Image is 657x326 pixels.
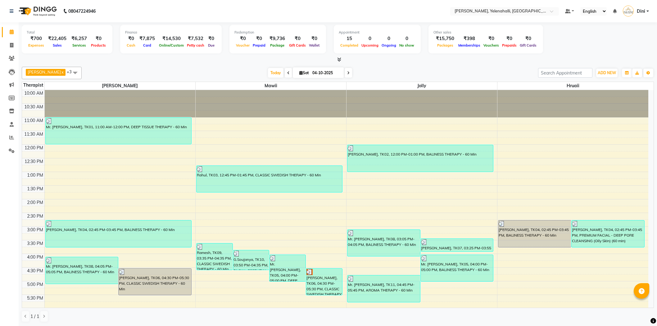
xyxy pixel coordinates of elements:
div: Mr. [PERSON_NAME], TK08, 03:05 PM-04:05 PM, BALINESS THERAPY - 60 Min [347,230,420,256]
div: 12:00 PM [23,145,44,151]
div: ₹398 [457,35,482,42]
span: Petty cash [185,43,206,48]
div: ₹0 [288,35,307,42]
div: 10:00 AM [23,90,44,97]
span: Hruaii [497,82,648,90]
div: Mr. [PERSON_NAME], TK05, 04:00 PM-05:00 PM, BALINESS THERAPY - 60 Min [421,255,493,281]
span: Due [206,43,216,48]
div: [PERSON_NAME], TK04, 02:45 PM-03:45 PM, BALINESS THERAPY - 60 Min [498,220,571,247]
input: Search Appointment [538,68,592,78]
div: Redemption [234,30,321,35]
div: 4:00 PM [26,254,44,260]
div: ₹0 [234,35,251,42]
span: ADD NEW [598,70,616,75]
div: 1:00 PM [26,172,44,179]
div: ₹0 [518,35,538,42]
div: Total [27,30,107,35]
span: [PERSON_NAME] [45,82,195,90]
div: ₹0 [307,35,321,42]
div: ₹14,530 [157,35,185,42]
iframe: chat widget [631,301,651,320]
div: 0 [360,35,380,42]
span: Jolly [347,82,497,90]
div: 3:00 PM [26,227,44,233]
div: ₹0 [206,35,217,42]
div: Mr. [PERSON_NAME], TK11, 04:45 PM-05:45 PM, AROMA THERAPY - 60 Min [347,275,420,302]
span: Dini [637,8,645,15]
div: ₹7,532 [185,35,206,42]
div: [PERSON_NAME], TK04, 02:45 PM-03:45 PM, PREMIUM FACIAL - DEEP PORE CLEANSING (Oily Skin) (60 min) [572,220,644,247]
div: 2:00 PM [26,199,44,206]
span: +3 [67,69,76,74]
span: Expenses [27,43,46,48]
div: ₹15,750 [433,35,457,42]
div: 11:00 AM [23,117,44,124]
div: ₹0 [251,35,267,42]
span: Wallet [307,43,321,48]
div: 3:30 PM [26,240,44,247]
div: ₹22,405 [46,35,69,42]
span: Products [89,43,107,48]
span: Completed [339,43,360,48]
span: Today [268,68,283,78]
div: 0 [398,35,416,42]
img: Dini [623,6,634,16]
div: ₹6,257 [69,35,89,42]
div: Therapist [22,82,44,88]
div: [PERSON_NAME], TK06, 04:30 PM-05:30 PM, CLASSIC SWEDISH THERAPY - 60 Min [119,269,191,295]
span: Packages [436,43,455,48]
div: 5:00 PM [26,281,44,288]
div: 5:30 PM [26,295,44,301]
span: Sales [51,43,63,48]
div: [PERSON_NAME], TK07, 03:25 PM-03:55 PM, Foot Reflexology - 30 Min [421,239,493,251]
span: Package [269,43,286,48]
div: ₹0 [501,35,518,42]
div: 0 [380,35,398,42]
span: Vouchers [482,43,501,48]
span: Memberships [457,43,482,48]
b: 08047224946 [68,2,96,20]
span: Gift Cards [518,43,538,48]
span: 1 / 1 [30,313,39,320]
button: ADD NEW [596,69,618,77]
span: Ongoing [380,43,398,48]
span: Upcoming [360,43,380,48]
div: 10:30 AM [23,104,44,110]
div: ₹9,736 [267,35,288,42]
span: Card [142,43,153,48]
div: [PERSON_NAME], TK06, 04:30 PM-05:30 PM, CLASSIC SWEDISH THERAPY - 60 Min [306,269,342,295]
div: Ramesh, TK09, 03:35 PM-04:35 PM, CLASSIC SWEDISH THERAPY - 60 Min [197,243,233,270]
div: Mr. [PERSON_NAME], TK08, 04:05 PM-05:05 PM, BALINESS THERAPY - 60 Min [46,257,118,284]
div: Other sales [433,30,538,35]
div: ₹0 [89,35,107,42]
div: G.Soujanya, TK10, 03:50 PM-04:35 PM, FACIAL-ESSENTIAL - REJUVENATING (All skin type) (45 min) [233,250,269,270]
div: [PERSON_NAME], TK04, 02:45 PM-03:45 PM, BALINESS THERAPY - 60 Min [46,220,191,247]
span: Voucher [234,43,251,48]
div: Mr. [PERSON_NAME], TK05, 04:00 PM-05:00 PM, DEEP TISSUE THERAPY - 60 Min [270,255,306,281]
img: logo [16,2,58,20]
div: Finance [125,30,217,35]
span: Gift Cards [288,43,307,48]
div: 4:30 PM [26,268,44,274]
div: 2:30 PM [26,213,44,220]
div: Rahul, TK03, 12:45 PM-01:45 PM, CLASSIC SWEDISH THERAPY - 60 Min [197,166,342,192]
div: 15 [339,35,360,42]
span: Prepaids [501,43,518,48]
div: Mr. [PERSON_NAME], TK01, 11:00 AM-12:00 PM, DEEP TISSUE THERAPY - 60 Min [46,118,191,144]
input: 2025-10-04 [310,68,342,78]
div: ₹0 [125,35,137,42]
div: 12:30 PM [23,158,44,165]
div: Appointment [339,30,416,35]
span: Sat [298,70,310,75]
div: ₹7,875 [137,35,157,42]
a: x [61,70,64,75]
span: Mawii [196,82,346,90]
div: ₹700 [27,35,46,42]
span: Services [71,43,88,48]
div: 1:30 PM [26,186,44,192]
span: Cash [125,43,137,48]
div: ₹0 [482,35,501,42]
div: [PERSON_NAME], TK02, 12:00 PM-01:00 PM, BALINESS THERAPY - 60 Min [347,145,493,172]
div: 11:30 AM [23,131,44,138]
span: No show [398,43,416,48]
